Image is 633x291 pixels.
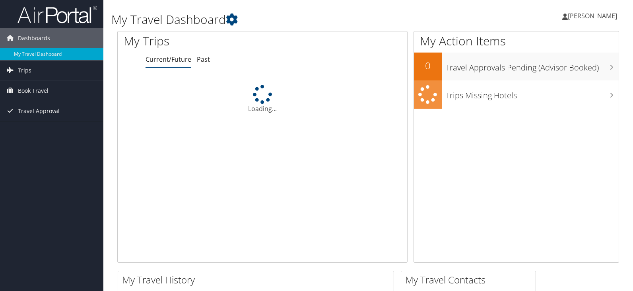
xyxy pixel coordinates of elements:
a: Past [197,55,210,64]
h2: 0 [414,59,442,72]
h3: Trips Missing Hotels [446,86,619,101]
span: Dashboards [18,28,50,48]
span: [PERSON_NAME] [568,12,617,20]
a: Current/Future [146,55,191,64]
span: Book Travel [18,81,49,101]
a: [PERSON_NAME] [562,4,625,28]
a: Trips Missing Hotels [414,80,619,109]
a: 0Travel Approvals Pending (Advisor Booked) [414,53,619,80]
h3: Travel Approvals Pending (Advisor Booked) [446,58,619,73]
h2: My Travel History [122,273,394,287]
h1: My Trips [124,33,281,49]
h1: My Travel Dashboard [111,11,454,28]
span: Travel Approval [18,101,60,121]
span: Trips [18,61,31,80]
div: Loading... [118,85,407,113]
h1: My Action Items [414,33,619,49]
img: airportal-logo.png [17,5,97,24]
h2: My Travel Contacts [405,273,536,287]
